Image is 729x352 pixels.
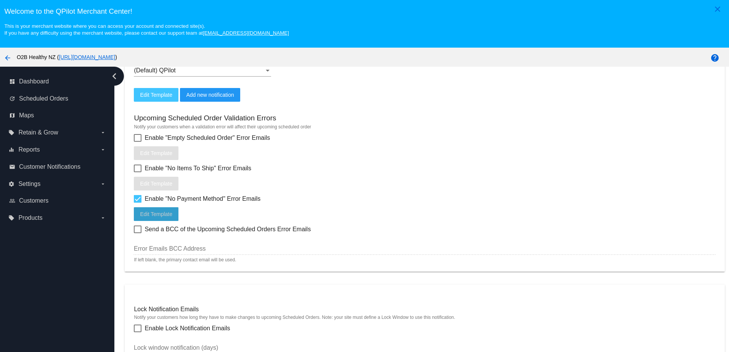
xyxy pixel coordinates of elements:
mat-hint: Notify your customers when a validation error will affect their upcoming scheduled order [134,124,715,130]
span: Reports [18,146,40,153]
span: O2B Healthy NZ ( ) [17,54,117,60]
i: local_offer [8,215,14,221]
i: arrow_drop_down [100,215,106,221]
span: Enable "Empty Scheduled Order" Error Emails [145,133,270,142]
mat-icon: arrow_back [3,53,12,62]
a: [EMAIL_ADDRESS][DOMAIN_NAME] [203,30,289,36]
span: Settings [18,181,40,187]
input: Lock window notification (days) [134,344,271,351]
span: Add new notification [186,92,234,98]
span: Enable Lock Notification Emails [145,324,230,333]
span: Dashboard [19,78,49,85]
span: Scheduled Orders [19,95,68,102]
span: Retain & Grow [18,129,58,136]
mat-icon: close [713,5,722,14]
mat-hint: If left blank, the primary contact email will be used. [134,258,236,263]
span: Customer Notifications [19,163,80,170]
button: Edit Template [134,207,178,221]
mat-icon: help [710,53,719,62]
i: settings [8,181,14,187]
a: map Maps [9,109,106,122]
a: dashboard Dashboard [9,75,106,88]
span: Products [18,214,42,221]
span: Enable "No Items To Ship" Error Emails [145,164,251,173]
i: local_offer [8,130,14,136]
i: chevron_left [108,70,120,82]
h4: Lock Notification Emails [134,306,199,313]
i: people_outline [9,198,15,204]
button: Add new notification [180,88,240,102]
a: update Scheduled Orders [9,93,106,105]
i: update [9,96,15,102]
span: Enable "No Payment Method" Error Emails [145,194,260,203]
i: arrow_drop_down [100,181,106,187]
mat-hint: Notify your customers how long they have to make changes to upcoming Scheduled Orders. Note: your... [134,315,715,320]
i: arrow_drop_down [100,130,106,136]
span: (Default) QPilot [134,67,175,74]
i: dashboard [9,78,15,85]
a: email Customer Notifications [9,161,106,173]
input: Error Emails BCC Address [134,245,715,252]
button: Edit Template [134,177,178,190]
h3: Upcoming Scheduled Order Validation Errors [134,114,276,122]
span: Customers [19,197,48,204]
i: arrow_drop_down [100,147,106,153]
i: map [9,112,15,118]
span: Send a BCC of the Upcoming Scheduled Orders Error Emails [145,225,311,234]
button: Edit Template [134,146,178,160]
i: email [9,164,15,170]
i: equalizer [8,147,14,153]
a: [URL][DOMAIN_NAME] [59,54,115,60]
span: Edit Template [140,181,172,187]
button: Edit Template [134,88,178,102]
a: people_outline Customers [9,195,106,207]
small: This is your merchant website where you can access your account and connected site(s). If you hav... [4,23,289,36]
span: Maps [19,112,34,119]
h3: Welcome to the QPilot Merchant Center! [4,7,724,16]
span: Edit Template [140,150,172,156]
span: Edit Template [140,92,172,98]
span: Edit Template [140,211,172,217]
